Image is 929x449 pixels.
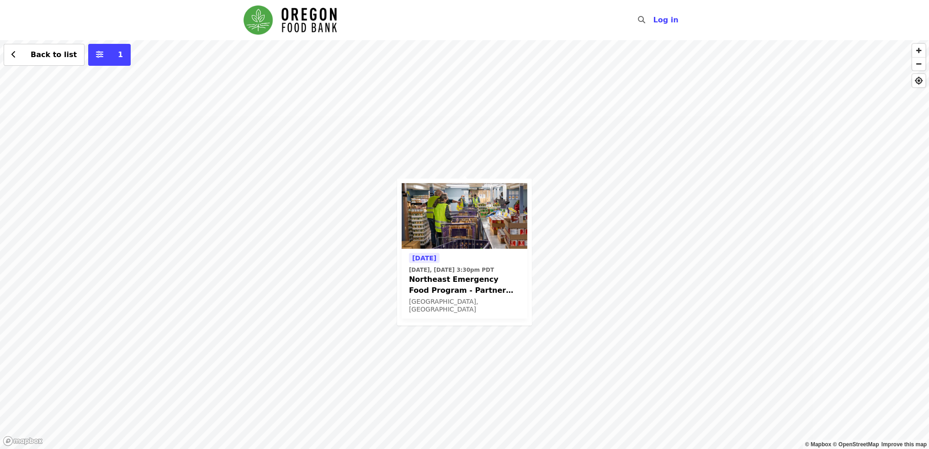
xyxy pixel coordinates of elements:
[912,74,925,87] button: Find My Location
[402,183,527,249] img: Northeast Emergency Food Program - Partner Agency Support organized by Oregon Food Bank
[412,254,436,262] span: [DATE]
[88,44,131,66] button: More filters (1 selected)
[409,274,520,296] span: Northeast Emergency Food Program - Partner Agency Support
[833,441,879,448] a: OpenStreetMap
[881,441,927,448] a: Map feedback
[637,16,645,24] i: search icon
[3,436,43,446] a: Mapbox logo
[118,50,123,59] span: 1
[409,266,494,274] time: [DATE], [DATE] 3:30pm PDT
[912,57,925,70] button: Zoom Out
[11,50,16,59] i: chevron-left icon
[650,9,658,31] input: Search
[4,44,85,66] button: Back to list
[646,11,685,29] button: Log in
[31,50,77,59] span: Back to list
[653,16,678,24] span: Log in
[402,183,527,319] a: See details for "Northeast Emergency Food Program - Partner Agency Support"
[409,298,520,313] div: [GEOGRAPHIC_DATA], [GEOGRAPHIC_DATA]
[96,50,103,59] i: sliders-h icon
[912,44,925,57] button: Zoom In
[244,5,337,35] img: Oregon Food Bank - Home
[805,441,832,448] a: Mapbox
